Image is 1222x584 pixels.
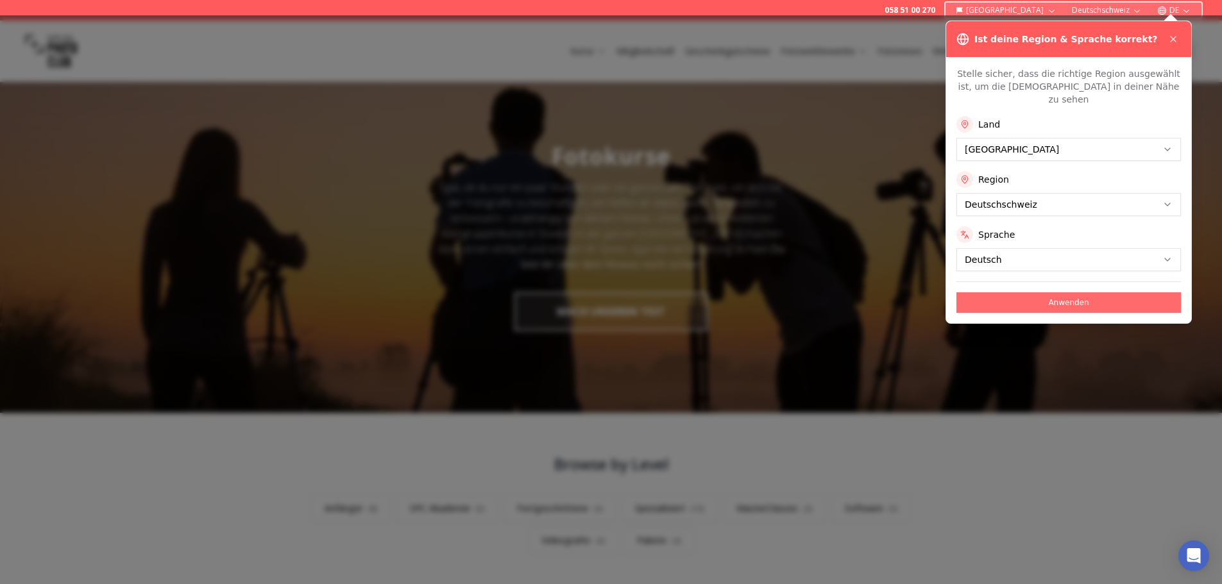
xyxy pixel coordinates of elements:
label: Region [978,173,1009,186]
label: Land [978,118,1000,131]
button: [GEOGRAPHIC_DATA] [951,3,1062,18]
a: 058 51 00 270 [885,5,935,15]
h3: Ist deine Region & Sprache korrekt? [974,33,1157,46]
p: Stelle sicher, dass die richtige Region ausgewählt ist, um die [DEMOGRAPHIC_DATA] in deiner Nähe ... [956,67,1181,106]
div: Open Intercom Messenger [1178,540,1209,571]
button: Anwenden [956,292,1181,313]
label: Sprache [978,228,1015,241]
button: DE [1152,3,1196,18]
button: Deutschschweiz [1067,3,1147,18]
